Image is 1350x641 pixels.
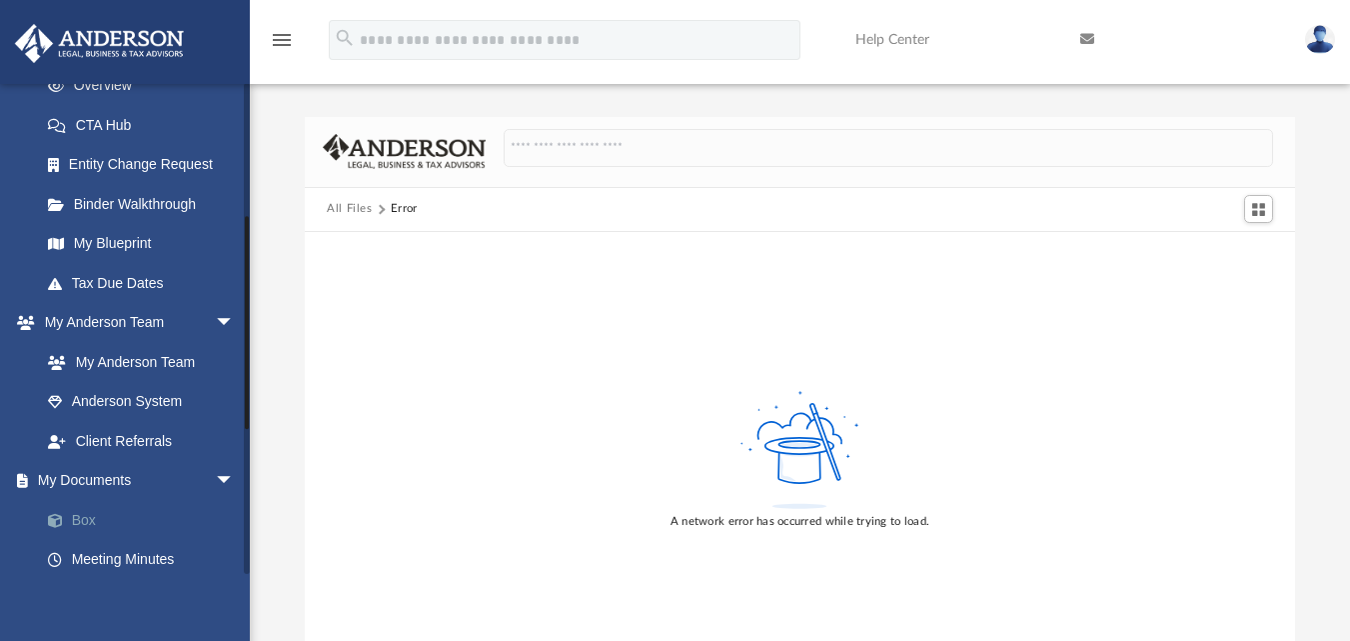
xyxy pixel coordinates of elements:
a: My Anderson Teamarrow_drop_down [14,303,255,343]
a: My Anderson Team [28,342,245,382]
a: My Blueprint [28,224,255,264]
a: Anderson System [28,382,255,422]
a: Entity Change Request [28,145,265,185]
a: Binder Walkthrough [28,184,265,224]
div: Error [391,200,417,218]
button: All Files [327,200,373,218]
input: Search files and folders [504,129,1273,167]
span: arrow_drop_down [215,461,255,502]
span: arrow_drop_down [215,303,255,344]
button: Switch to Grid View [1244,195,1274,223]
a: My Documentsarrow_drop_down [14,461,265,501]
i: menu [270,28,294,52]
a: Box [28,500,265,540]
img: Anderson Advisors Platinum Portal [9,24,190,63]
a: Meeting Minutes [28,540,265,580]
a: Tax Due Dates [28,263,265,303]
a: CTA Hub [28,105,265,145]
a: Overview [28,66,265,106]
i: search [334,27,356,49]
a: Client Referrals [28,421,255,461]
a: menu [270,38,294,52]
img: User Pic [1305,25,1335,54]
div: A network error has occurred while trying to load. [671,513,929,531]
